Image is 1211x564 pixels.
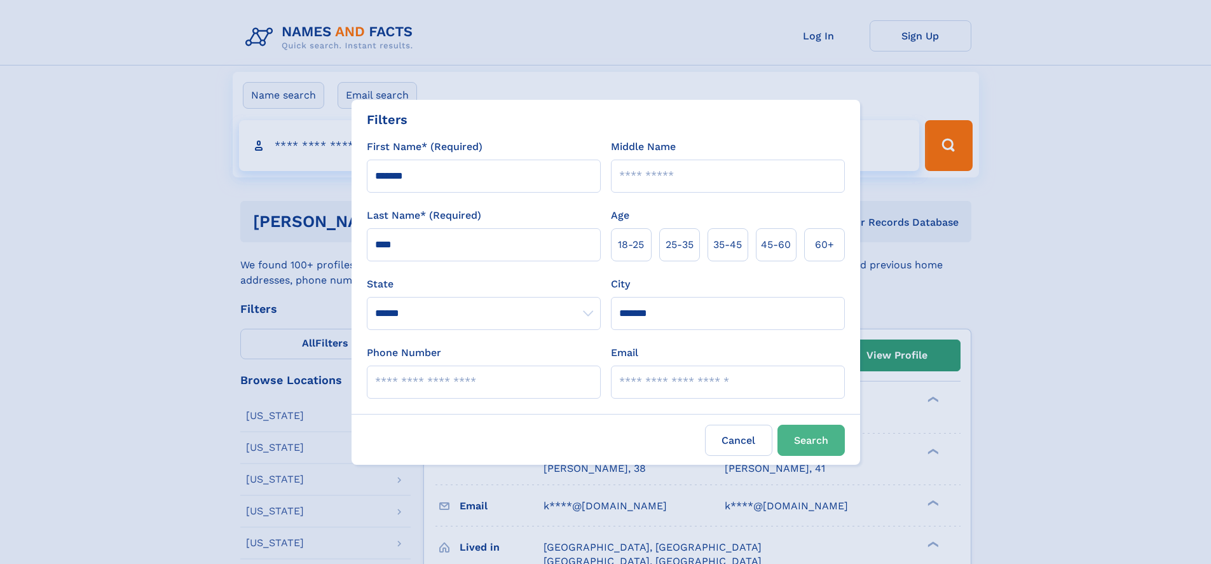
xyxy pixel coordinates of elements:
label: Age [611,208,629,223]
label: Middle Name [611,139,676,155]
span: 25‑35 [666,237,694,252]
span: 45‑60 [761,237,791,252]
label: Last Name* (Required) [367,208,481,223]
label: State [367,277,601,292]
label: Phone Number [367,345,441,361]
span: 60+ [815,237,834,252]
div: Filters [367,110,407,129]
span: 35‑45 [713,237,742,252]
span: 18‑25 [618,237,644,252]
label: First Name* (Required) [367,139,482,155]
label: Email [611,345,638,361]
label: Cancel [705,425,772,456]
button: Search [777,425,845,456]
label: City [611,277,630,292]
